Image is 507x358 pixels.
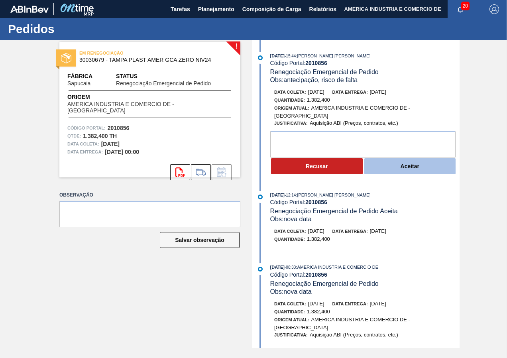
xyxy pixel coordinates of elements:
span: 20 [461,2,470,10]
span: Fábrica [67,72,116,81]
span: Código Portal: [67,124,106,132]
span: Origem [67,93,232,101]
span: : [PERSON_NAME] [PERSON_NAME] [296,193,370,197]
img: Logout [489,4,499,14]
h1: Pedidos [8,24,149,33]
span: [DATE] [270,53,285,58]
img: atual [258,195,263,199]
span: Data coleta: [274,229,306,234]
span: [DATE] [270,193,285,197]
span: AMERICA INDUSTRIA E COMERCIO DE - [GEOGRAPHIC_DATA] [67,101,232,114]
span: Status [116,72,232,81]
span: 30030679 - TAMPA PLAST AMER GCA ZERO NIV24 [79,57,224,63]
span: Obs: antecipação, risco de falta [270,77,358,83]
span: AMERICA INDUSTRIA E COMERCIO DE - [GEOGRAPHIC_DATA] [274,105,410,119]
span: Renegociação Emergencial de Pedido [270,69,379,75]
span: [DATE] [370,89,386,95]
strong: 2010856 [305,271,327,278]
span: Data coleta: [274,90,306,94]
span: - 15:44 [285,54,296,58]
strong: [DATE] [101,141,120,147]
button: Recusar [271,158,363,174]
span: Composição de Carga [242,4,301,14]
span: Data entrega: [332,90,368,94]
span: Data coleta: [274,301,306,306]
span: Data coleta: [67,140,99,148]
span: Planejamento [198,4,234,14]
span: - 12:14 [285,193,296,197]
span: Data entrega: [67,148,103,156]
label: Observação [59,189,240,201]
span: [DATE] [308,301,324,307]
div: Código Portal: [270,199,460,205]
span: Aquisição ABI (Preços, contratos, etc.) [310,332,398,338]
span: Data entrega: [332,301,368,306]
img: status [61,53,71,63]
span: Tarefas [171,4,190,14]
span: Qtde : [67,132,81,140]
span: Obs: nova data [270,288,312,295]
span: Quantidade : [274,309,305,314]
span: Quantidade : [274,237,305,242]
span: Renegociação Emergencial de Pedido [116,81,211,87]
div: Código Portal: [270,271,460,278]
img: atual [258,55,263,60]
strong: 2010856 [305,199,327,205]
span: Sapucaia [67,81,90,87]
img: TNhmsLtSVTkK8tSr43FrP2fwEKptu5GPRR3wAAAABJRU5ErkJggg== [10,6,49,13]
span: EM RENEGOCIAÇÃO [79,49,191,57]
button: Salvar observação [160,232,240,248]
span: Justificativa: [274,121,308,126]
button: Aceitar [364,158,456,174]
strong: 2010856 [108,125,130,131]
span: 1.382,400 [307,97,330,103]
div: Informar alteração no pedido [212,164,232,180]
span: Aquisição ABI (Preços, contratos, etc.) [310,120,398,126]
span: [DATE] [270,265,285,269]
span: Quantidade : [274,98,305,102]
span: Renegociação Emergencial de Pedido [270,280,379,287]
div: Código Portal: [270,60,460,66]
strong: 2010856 [305,60,327,66]
span: Renegociação Emergencial de Pedido Aceita [270,208,398,214]
span: [DATE] [308,228,324,234]
span: [DATE] [308,89,324,95]
button: Notificações [448,4,473,15]
span: Origem Atual: [274,106,309,110]
span: [DATE] [370,301,386,307]
img: atual [258,267,263,271]
span: : [PERSON_NAME] [PERSON_NAME] [296,53,370,58]
span: Relatórios [309,4,336,14]
span: Obs: nova data [270,216,312,222]
strong: 1.382,400 TH [83,133,117,139]
div: Abrir arquivo PDF [170,164,190,180]
span: : AMERICA INDUSTRIA E COMERCIO DE [296,265,378,269]
span: Justificativa: [274,332,308,337]
span: [DATE] [370,228,386,234]
strong: [DATE] 00:00 [105,149,139,155]
div: Ir para Composição de Carga [191,164,211,180]
span: Data entrega: [332,229,368,234]
span: - 08:33 [285,265,296,269]
span: AMERICA INDUSTRIA E COMERCIO DE - [GEOGRAPHIC_DATA] [274,317,410,330]
span: Origem Atual: [274,317,309,322]
span: 1.382,400 [307,309,330,315]
span: 1.382,400 [307,236,330,242]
